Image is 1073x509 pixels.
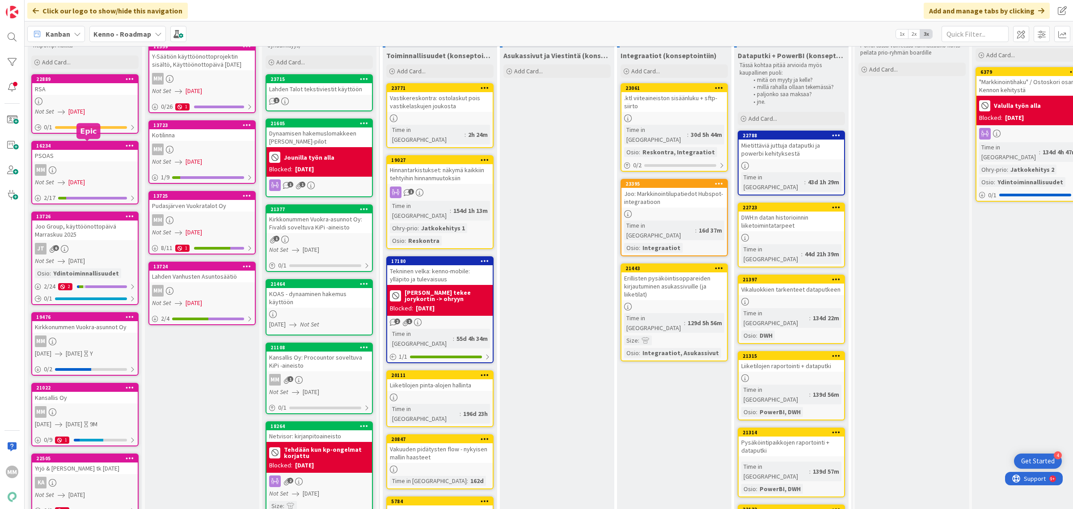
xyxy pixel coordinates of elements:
div: Time in [GEOGRAPHIC_DATA] [390,201,450,221]
div: [DATE] [295,165,314,174]
span: : [801,249,803,259]
div: DWH [757,331,775,340]
span: 1x [896,30,908,38]
div: Pudasjärven Vuokratalot Oy [149,200,255,212]
div: 21314Pysäköintipaikkojen raportointi + dataputki [739,428,844,456]
div: .ktl viiteaineiston sisäänluku + sftp-siirto [621,92,727,112]
div: 44d 21h 39m [803,249,841,259]
div: 21443 [625,265,727,271]
span: : [687,130,689,140]
div: Size [624,335,638,345]
div: 23715 [266,75,372,83]
span: : [639,348,640,358]
span: Add Card... [397,67,426,75]
b: [PERSON_NAME] tekee jorykortin -> ohryyn [405,289,490,302]
div: Time in [GEOGRAPHIC_DATA] [624,221,695,240]
div: 13726 [36,213,138,220]
div: 21022 [32,384,138,392]
li: paljonko saa maksaa? [748,91,844,98]
div: 134d 22m [811,313,841,323]
div: JT [32,243,138,254]
span: Add Card... [748,115,777,123]
div: Click our logo to show/hide this navigation [27,3,188,19]
div: 30d 5h 44m [689,130,724,140]
span: : [450,206,451,216]
div: 22889 [36,76,138,82]
div: 0/2 [621,160,727,171]
div: 13725 [149,192,255,200]
div: 11359Y-Säätiön käyttöönottoprojektin sisältö, Käyttöönottopäivä [DATE] [149,42,255,70]
span: [DATE] [269,320,286,329]
div: Osio [741,331,756,340]
div: Joo Group, käyttöönottopäivä Marraskuu 2025 [32,221,138,240]
div: 19027Hinnantarkistukset: näkymä kaikkiin tehtyihin hinnanmuutoksiin [387,156,493,184]
div: 23061 [621,84,727,92]
div: MM [35,335,46,347]
div: 21397 [739,276,844,284]
li: mitä on myyty ja kelle? [748,76,844,84]
div: 23715 [270,76,372,82]
div: 2h 24m [466,130,490,140]
span: 0 / 2 [44,365,52,374]
span: [DATE] [186,228,202,237]
span: 2 [394,318,400,324]
div: Open Get Started checklist, remaining modules: 4 [1014,454,1062,469]
div: 13725Pudasjärven Vuokratalot Oy [149,192,255,212]
div: 21443Erillisten pysäköintisoppareiden kirjautuminen asukassivuille (ja liiketilat) [621,264,727,300]
div: 13726Joo Group, käyttöönottopäivä Marraskuu 2025 [32,212,138,240]
div: 17180 [391,258,493,264]
div: Reskontra, Integraatiot [640,147,717,157]
div: Osio [979,177,994,187]
div: 0/1 [32,122,138,133]
span: 1 / 9 [161,173,169,182]
span: 1 [287,376,293,382]
div: 20847 [387,435,493,443]
div: 21397Vikaluokkien tarkenteet dataputkeen [739,276,844,295]
div: 22723 [739,204,844,212]
div: 16d 37m [697,225,724,235]
span: 1 [287,182,293,187]
div: Time in [GEOGRAPHIC_DATA] [741,244,801,264]
div: Add and manage tabs by clicking [924,3,1050,19]
span: 2 / 24 [44,282,55,291]
div: 20847Vakuuden pidätysten flow - nykyisen mallin haasteet [387,435,493,463]
span: 2x [908,30,920,38]
div: 21443 [621,264,727,272]
span: Add Card... [869,65,898,73]
div: Time in [GEOGRAPHIC_DATA] [741,172,804,192]
div: 21605Dynaamisen hakemuslomakkeen [PERSON_NAME]-pilot [266,119,372,147]
div: 22788 [743,132,844,139]
div: 9+ [45,4,50,11]
span: : [639,243,640,253]
div: 13723 [149,121,255,129]
div: Liiketilojen raportointi + dataputki [739,360,844,372]
div: 2/4 [149,313,255,324]
span: Add Card... [276,58,305,66]
span: Add Card... [42,58,71,66]
div: 21315 [739,352,844,360]
div: 4 [1054,451,1062,459]
div: 139d 56m [811,390,841,399]
div: MM [149,285,255,297]
div: 22723DWH:n datan historioinnin liiketoimintatarpeet [739,204,844,231]
div: MM [149,144,255,155]
span: : [1007,165,1008,174]
div: 129d 5h 56m [685,318,724,328]
span: [DATE] [35,349,51,358]
div: MM [266,374,372,386]
span: 0 / 1 [44,294,52,303]
div: 23395 [625,181,727,187]
div: Time in [GEOGRAPHIC_DATA] [979,142,1039,162]
div: Kansallis Oy: Procountor soveltuva KiPi -aineisto [266,352,372,371]
span: [DATE] [68,107,85,116]
div: 21315Liiketilojen raportointi + dataputki [739,352,844,372]
div: Blocked: [979,113,1002,123]
div: KA [32,477,138,488]
span: Add Card... [514,67,543,75]
div: 23715Lahden Talot tekstiviestit käyttöön [266,75,372,95]
div: 21022Kansallis Oy [32,384,138,403]
div: 21464KOAS - dynaaminen hakemus käyttöön [266,280,372,308]
div: 5784 [387,497,493,505]
i: Not Set [269,246,288,254]
i: Not Set [152,228,171,236]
